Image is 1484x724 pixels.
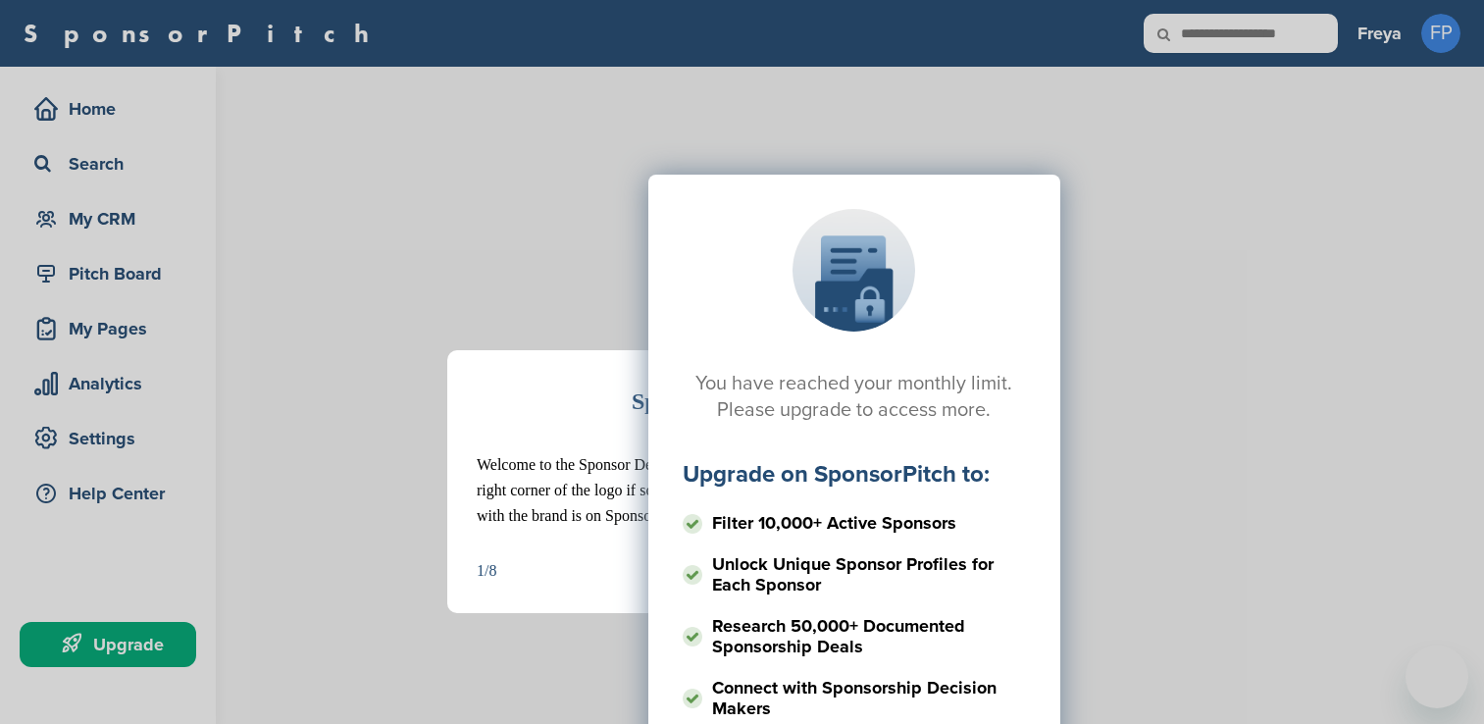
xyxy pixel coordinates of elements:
[683,371,1026,424] h2: You have reached your monthly limit. Please upgrade to access more.
[1406,646,1468,708] iframe: Button to launch messaging window
[683,609,1026,664] li: Research 50,000+ Documented Sponsorship Deals
[683,547,1026,602] li: Unlock Unique Sponsor Profiles for Each Sponsor
[683,506,1026,541] li: Filter 10,000+ Active Sponsors
[683,460,990,489] label: Upgrade on SponsorPitch to:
